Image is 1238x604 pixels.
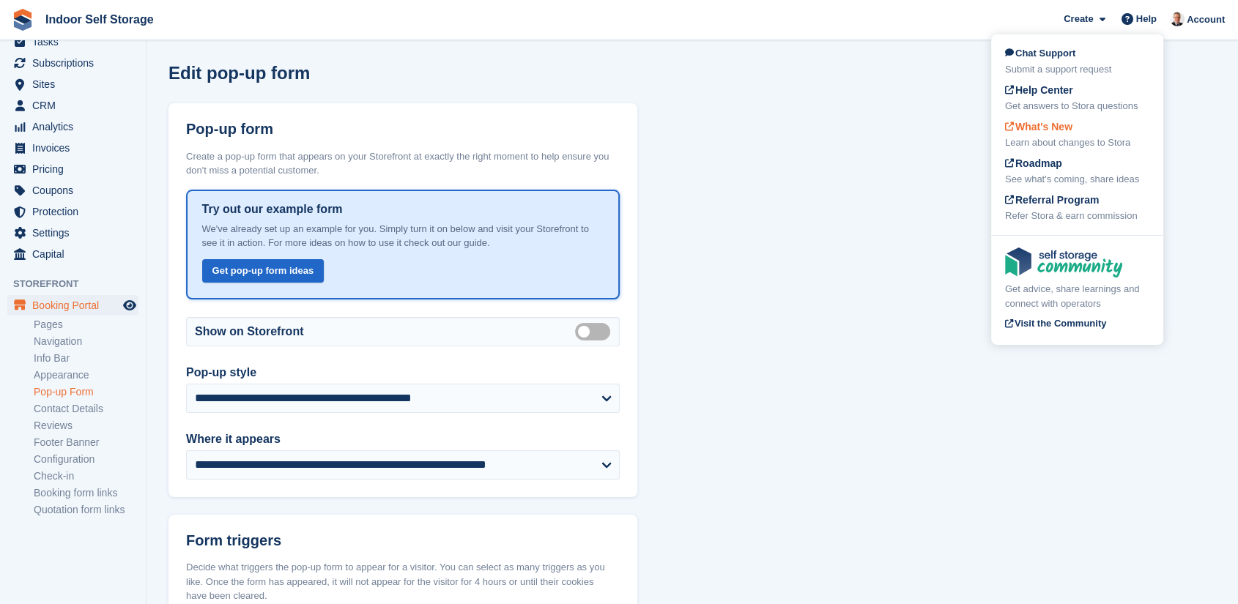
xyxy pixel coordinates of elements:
[32,116,120,137] span: Analytics
[1005,247,1149,333] a: Get advice, share learnings and connect with operators Visit the Community
[1005,99,1149,113] div: Get answers to Stora questions
[7,201,138,222] a: menu
[202,203,604,216] h3: Try out our example form
[1136,12,1157,26] span: Help
[1187,12,1225,27] span: Account
[32,244,120,264] span: Capital
[121,297,138,314] a: Preview store
[7,223,138,243] a: menu
[1170,12,1185,26] img: Tim Bishop
[1064,12,1093,26] span: Create
[1005,193,1149,223] a: Referral Program Refer Stora & earn commission
[1005,209,1149,223] div: Refer Stora & earn commission
[7,295,138,316] a: menu
[1005,172,1149,187] div: See what's coming, share ideas
[1005,282,1149,310] div: Get advice, share learnings and connect with operators
[1005,62,1149,77] div: Submit a support request
[32,138,120,158] span: Invoices
[7,53,138,73] a: menu
[1005,119,1149,150] a: What's New Learn about changes to Stora
[34,368,138,382] a: Appearance
[34,486,138,500] a: Booking form links
[34,436,138,450] a: Footer Banner
[34,452,138,466] a: Configuration
[1005,247,1122,277] img: community-logo-e120dcb29bea30313fccf008a00513ea5fe9ad107b9d62852cae38739ed8438e.svg
[1005,48,1075,59] span: Chat Support
[186,149,620,178] div: Create a pop-up form that appears on your Storefront at exactly the right moment to help ensure y...
[186,532,281,549] h2: Form triggers
[7,159,138,179] a: menu
[1005,135,1149,150] div: Learn about changes to Stora
[12,9,34,31] img: stora-icon-8386f47178a22dfd0bd8f6a31ec36ba5ce8667c1dd55bd0f319d3a0aa187defe.svg
[32,31,120,52] span: Tasks
[32,95,120,116] span: CRM
[186,560,620,603] div: Decide what triggers the pop-up form to appear for a visitor. You can select as many triggers as ...
[34,469,138,483] a: Check-in
[32,223,120,243] span: Settings
[202,259,325,283] a: Get pop-up form ideas
[32,295,120,316] span: Booking Portal
[34,402,138,416] a: Contact Details
[34,318,138,332] a: Pages
[34,335,138,348] a: Navigation
[32,74,120,94] span: Sites
[1005,84,1073,96] span: Help Center
[1005,83,1149,113] a: Help Center Get answers to Stora questions
[32,180,120,201] span: Coupons
[7,180,138,201] a: menu
[1005,194,1099,206] span: Referral Program
[1005,318,1106,329] span: Visit the Community
[186,121,273,138] h2: Pop-up form
[1005,121,1072,133] span: What's New
[1005,157,1062,169] span: Roadmap
[32,53,120,73] span: Subscriptions
[34,351,138,365] a: Info Bar
[32,159,120,179] span: Pricing
[7,116,138,137] a: menu
[186,430,620,448] label: Where it appears
[186,364,620,381] label: Pop-up style
[7,74,138,94] a: menu
[34,419,138,433] a: Reviews
[34,503,138,517] a: Quotation form links
[7,244,138,264] a: menu
[186,317,620,346] div: Show on Storefront
[13,277,146,291] span: Storefront
[575,330,616,332] label: Enabled
[202,222,604,250] p: We've already set up an example for you. Simply turn it on below and visit your Storefront to see...
[7,31,138,52] a: menu
[34,385,138,399] a: Pop-up Form
[1005,156,1149,187] a: Roadmap See what's coming, share ideas
[40,7,160,31] a: Indoor Self Storage
[7,95,138,116] a: menu
[168,63,310,83] h1: Edit pop-up form
[7,138,138,158] a: menu
[32,201,120,222] span: Protection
